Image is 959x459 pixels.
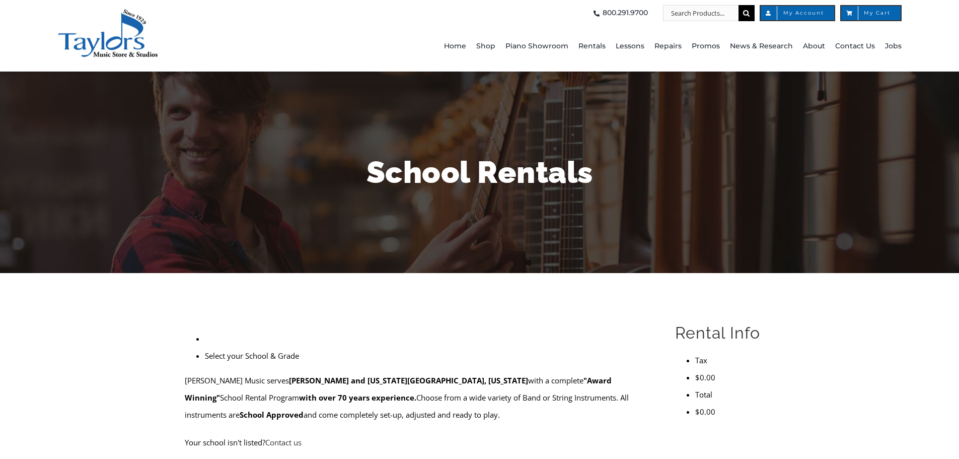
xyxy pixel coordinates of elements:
span: Rentals [578,38,606,54]
a: My Cart [840,5,902,21]
span: Home [444,38,466,54]
h2: Rental Info [675,322,774,344]
span: My Cart [851,11,891,16]
nav: Top Right [277,5,902,21]
a: Home [444,21,466,72]
span: Shop [476,38,495,54]
a: Contact us [265,437,302,447]
p: Your school isn't listed? [185,434,651,451]
a: Contact Us [835,21,875,72]
a: Lessons [616,21,644,72]
span: My Account [771,11,824,16]
a: Promos [692,21,720,72]
a: Piano Showroom [505,21,568,72]
span: Promos [692,38,720,54]
a: About [803,21,825,72]
a: My Account [760,5,835,21]
a: Jobs [885,21,902,72]
a: Repairs [654,21,682,72]
strong: [PERSON_NAME] and [US_STATE][GEOGRAPHIC_DATA], [US_STATE] [289,375,528,385]
a: taylors-music-store-west-chester [57,8,158,18]
span: 800.291.9700 [603,5,648,21]
input: Search Products... [663,5,739,21]
a: News & Research [730,21,793,72]
strong: with over 70 years experience. [299,392,416,403]
nav: Main Menu [277,21,902,72]
span: About [803,38,825,54]
li: Select your School & Grade [205,347,651,364]
h1: School Rentals [185,151,774,193]
li: Tax [695,352,774,369]
span: Lessons [616,38,644,54]
a: 800.291.9700 [591,5,648,21]
p: [PERSON_NAME] Music serves with a complete School Rental Program Choose from a wide variety of Ba... [185,372,651,423]
span: Repairs [654,38,682,54]
strong: School Approved [240,410,304,420]
input: Search [739,5,755,21]
li: $0.00 [695,369,774,386]
li: Total [695,386,774,403]
span: Piano Showroom [505,38,568,54]
span: Contact Us [835,38,875,54]
a: Shop [476,21,495,72]
a: Rentals [578,21,606,72]
span: News & Research [730,38,793,54]
span: Jobs [885,38,902,54]
li: $0.00 [695,403,774,420]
